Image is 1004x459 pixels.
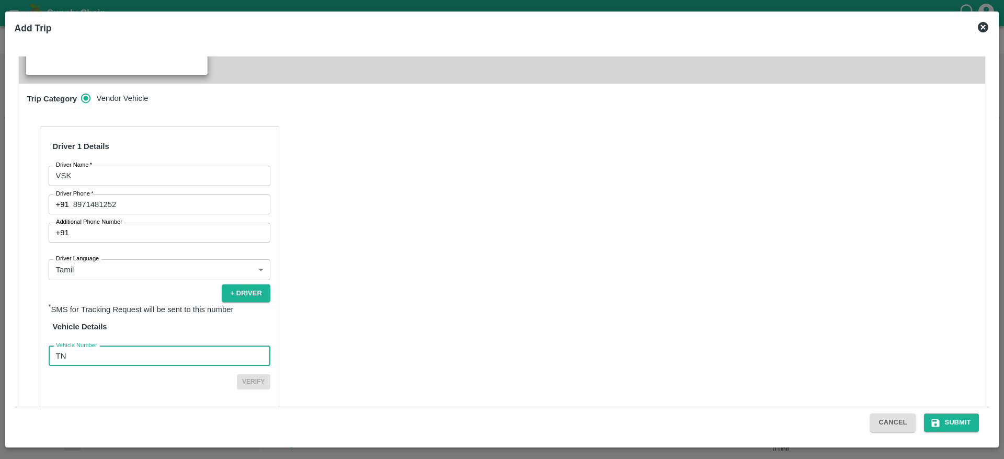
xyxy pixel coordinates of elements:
[56,227,69,238] p: +91
[49,302,270,315] p: SMS for Tracking Request will be sent to this number
[70,49,137,56] label: [STREET_ADDRESS]
[56,190,94,198] label: Driver Phone
[870,414,915,432] button: Cancel
[49,346,270,366] input: Ex: TS07EX8889
[81,88,156,109] div: trip_category
[53,142,109,151] strong: Driver 1 Details
[15,23,52,33] b: Add Trip
[924,414,979,432] button: Submit
[23,88,82,110] h6: Trip Category
[56,161,92,169] label: Driver Name
[222,284,270,303] button: + Driver
[97,93,149,104] span: Vendor Vehicle
[56,264,74,276] p: Tamil
[38,49,67,56] label: Address:
[56,255,99,263] label: Driver Language
[53,323,107,331] strong: Vehicle Details
[56,199,69,210] p: +91
[56,218,122,226] label: Additional Phone Number
[56,341,97,350] label: Vehicle Number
